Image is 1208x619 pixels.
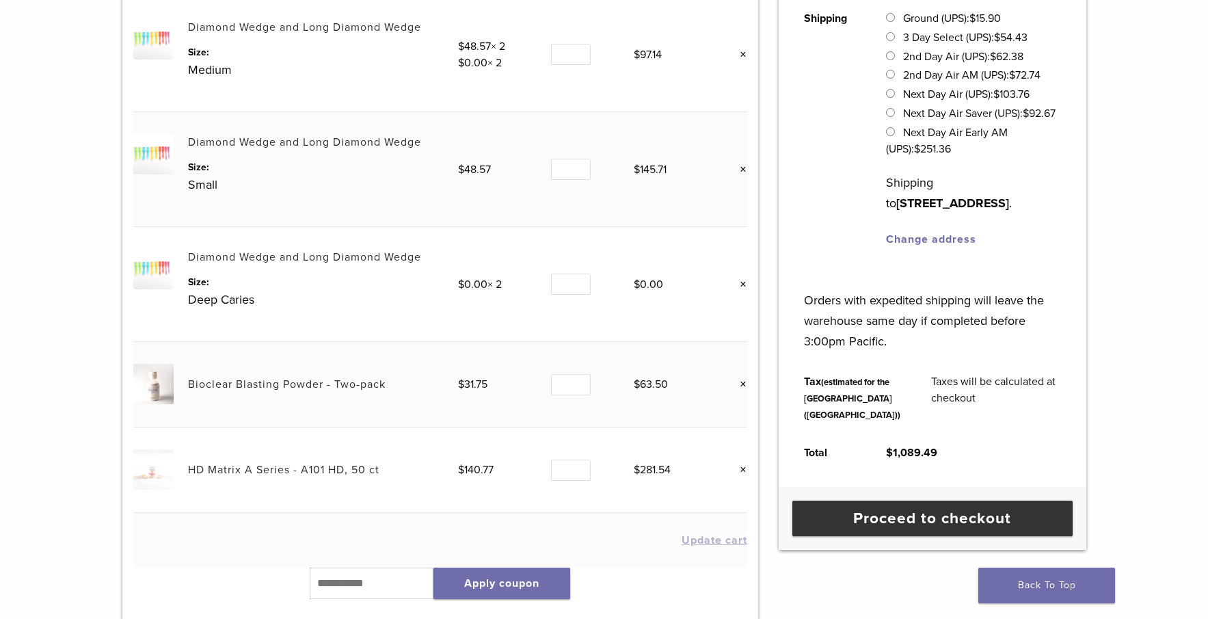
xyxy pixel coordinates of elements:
span: $ [458,56,464,70]
span: $ [634,48,640,62]
a: Remove this item [729,276,747,293]
p: Small [188,174,458,195]
span: $ [634,463,640,477]
label: 2nd Day Air (UPS): [903,50,1023,64]
span: $ [458,278,464,291]
th: Total [789,434,871,472]
a: Diamond Wedge and Long Diamond Wedge [188,135,421,149]
bdi: 92.67 [1023,107,1056,120]
span: $ [634,278,640,291]
bdi: 48.57 [458,163,491,176]
bdi: 140.77 [458,463,494,477]
a: Remove this item [729,46,747,64]
bdi: 48.57 [458,40,491,53]
a: Proceed to checkout [792,501,1073,536]
span: $ [458,163,464,176]
bdi: 281.54 [634,463,671,477]
span: × 2 [458,40,505,53]
a: Diamond Wedge and Long Diamond Wedge [188,250,421,264]
bdi: 103.76 [993,88,1030,101]
span: $ [458,40,464,53]
bdi: 72.74 [1009,68,1041,82]
bdi: 251.36 [914,142,951,156]
bdi: 54.43 [994,31,1028,44]
img: Diamond Wedge and Long Diamond Wedge [133,249,174,289]
span: $ [634,378,640,391]
bdi: 62.38 [990,50,1023,64]
a: Remove this item [729,161,747,179]
p: Medium [188,60,458,80]
span: × 2 [458,56,502,70]
img: HD Matrix A Series - A101 HD, 50 ct [133,449,174,490]
th: Tax [789,363,916,434]
label: Next Day Air (UPS): [903,88,1030,101]
a: Bioclear Blasting Powder - Two-pack [188,378,386,391]
p: Shipping to . [886,172,1060,213]
span: $ [634,163,640,176]
bdi: 1,089.49 [886,446,937,460]
span: $ [1023,107,1029,120]
bdi: 97.14 [634,48,662,62]
a: Back To Top [978,568,1115,603]
span: $ [914,142,920,156]
button: Update cart [682,535,747,546]
label: Next Day Air Early AM (UPS): [886,126,1007,156]
img: Bioclear Blasting Powder - Two-pack [133,364,174,404]
span: × 2 [458,278,502,291]
dt: Size: [188,160,458,174]
bdi: 15.90 [969,12,1001,25]
a: Change address [886,233,976,246]
span: $ [886,446,893,460]
span: $ [994,31,1000,44]
dt: Size: [188,275,458,289]
a: Remove this item [729,376,747,393]
a: HD Matrix A Series - A101 HD, 50 ct [188,463,379,477]
label: 2nd Day Air AM (UPS): [903,68,1041,82]
p: Deep Caries [188,289,458,310]
label: 3 Day Select (UPS): [903,31,1028,44]
a: Diamond Wedge and Long Diamond Wedge [188,21,421,34]
img: Diamond Wedge and Long Diamond Wedge [133,134,174,174]
label: Ground (UPS): [903,12,1001,25]
p: Orders with expedited shipping will leave the warehouse same day if completed before 3:00pm Pacific. [804,269,1060,352]
strong: [STREET_ADDRESS] [896,196,1009,211]
bdi: 0.00 [634,278,663,291]
span: $ [969,12,976,25]
bdi: 0.00 [458,56,487,70]
span: $ [990,50,996,64]
bdi: 31.75 [458,378,487,391]
a: Remove this item [729,461,747,479]
bdi: 63.50 [634,378,668,391]
span: $ [1009,68,1015,82]
label: Next Day Air Saver (UPS): [903,107,1056,120]
span: $ [458,463,464,477]
dt: Size: [188,45,458,60]
td: Taxes will be calculated at checkout [916,363,1076,434]
bdi: 0.00 [458,278,487,291]
button: Apply coupon [433,568,570,599]
img: Diamond Wedge and Long Diamond Wedge [133,19,174,60]
small: (estimated for the [GEOGRAPHIC_DATA] ([GEOGRAPHIC_DATA])) [804,377,900,421]
span: $ [458,378,464,391]
bdi: 145.71 [634,163,667,176]
span: $ [993,88,999,101]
